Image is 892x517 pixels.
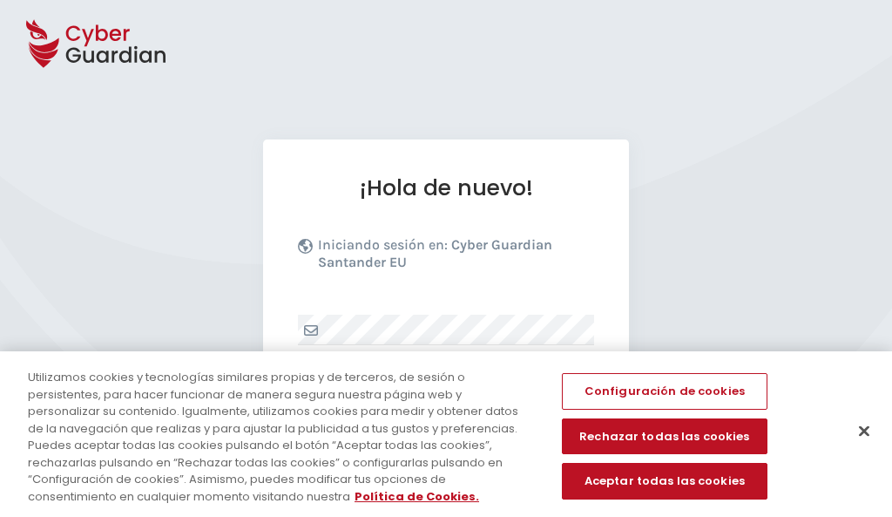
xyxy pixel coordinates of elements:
[318,236,590,280] p: Iniciando sesión en:
[562,418,767,455] button: Rechazar todas las cookies
[28,369,535,505] div: Utilizamos cookies y tecnologías similares propias y de terceros, de sesión o persistentes, para ...
[298,174,594,201] h1: ¡Hola de nuevo!
[562,373,767,410] button: Configuración de cookies, Abre el cuadro de diálogo del centro de preferencias.
[845,412,883,451] button: Cerrar
[355,488,479,505] a: Más información sobre su privacidad, se abre en una nueva pestaña
[562,463,767,500] button: Aceptar todas las cookies
[318,236,552,270] b: Cyber Guardian Santander EU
